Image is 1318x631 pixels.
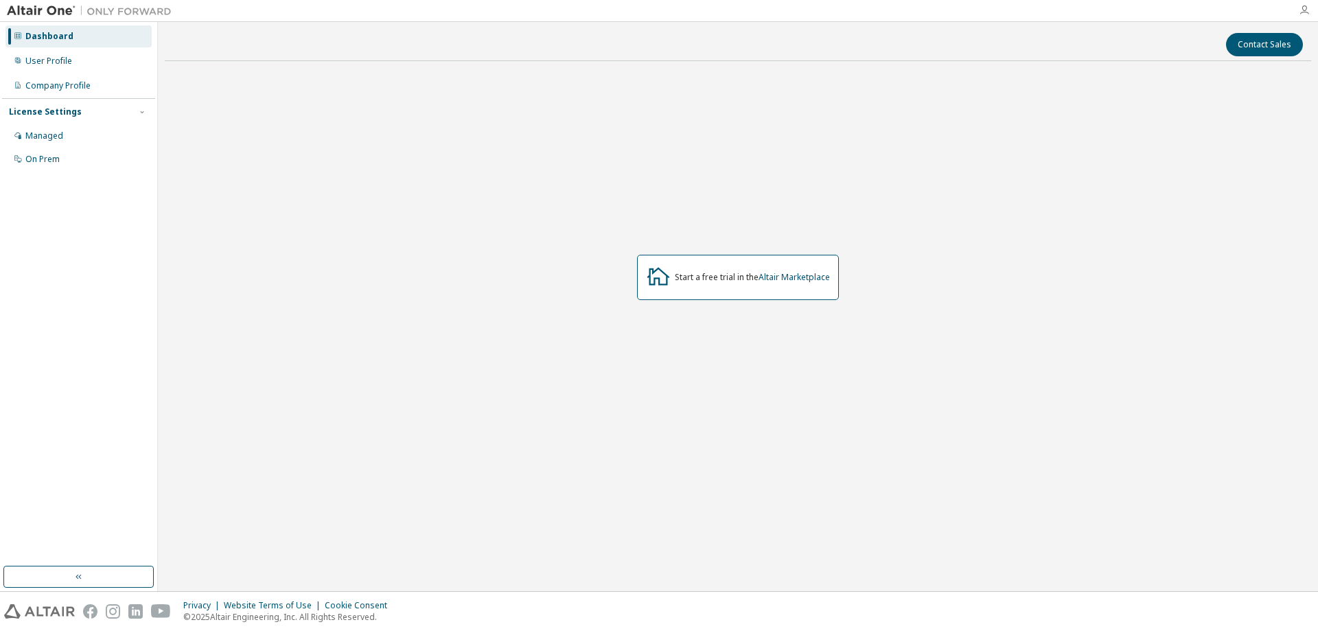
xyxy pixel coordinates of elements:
div: Website Terms of Use [224,600,325,611]
button: Contact Sales [1226,33,1303,56]
p: © 2025 Altair Engineering, Inc. All Rights Reserved. [183,611,395,623]
div: Managed [25,130,63,141]
a: Altair Marketplace [759,271,830,283]
div: License Settings [9,106,82,117]
img: instagram.svg [106,604,120,619]
div: Company Profile [25,80,91,91]
img: Altair One [7,4,178,18]
img: facebook.svg [83,604,97,619]
img: linkedin.svg [128,604,143,619]
img: youtube.svg [151,604,171,619]
img: altair_logo.svg [4,604,75,619]
div: Cookie Consent [325,600,395,611]
div: Privacy [183,600,224,611]
div: On Prem [25,154,60,165]
div: Start a free trial in the [675,272,830,283]
div: User Profile [25,56,72,67]
div: Dashboard [25,31,73,42]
